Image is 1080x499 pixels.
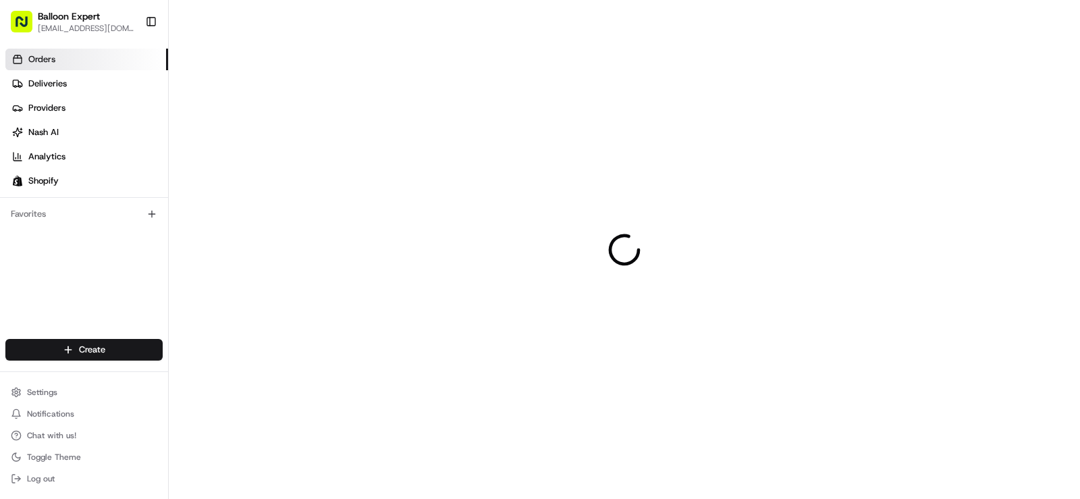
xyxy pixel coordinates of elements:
a: Nash AI [5,122,168,143]
a: Orders [5,49,168,70]
div: Favorites [5,203,163,225]
span: Nash AI [28,126,59,138]
img: Shopify logo [12,176,23,186]
span: Settings [27,387,57,398]
span: Analytics [28,151,65,163]
button: Balloon Expert[EMAIL_ADDRESS][DOMAIN_NAME] [5,5,140,38]
a: Deliveries [5,73,168,95]
span: Toggle Theme [27,452,81,463]
span: Orders [28,53,55,65]
span: Create [79,344,105,356]
button: Log out [5,469,163,488]
span: Chat with us! [27,430,76,441]
button: Notifications [5,404,163,423]
button: Balloon Expert [38,9,100,23]
button: Settings [5,383,163,402]
a: Shopify [5,170,168,192]
button: Create [5,339,163,361]
a: Analytics [5,146,168,167]
a: Providers [5,97,168,119]
span: Log out [27,473,55,484]
span: Providers [28,102,65,114]
button: Toggle Theme [5,448,163,467]
span: Deliveries [28,78,67,90]
span: Shopify [28,175,59,187]
span: Notifications [27,409,74,419]
button: Chat with us! [5,426,163,445]
button: [EMAIL_ADDRESS][DOMAIN_NAME] [38,23,134,34]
